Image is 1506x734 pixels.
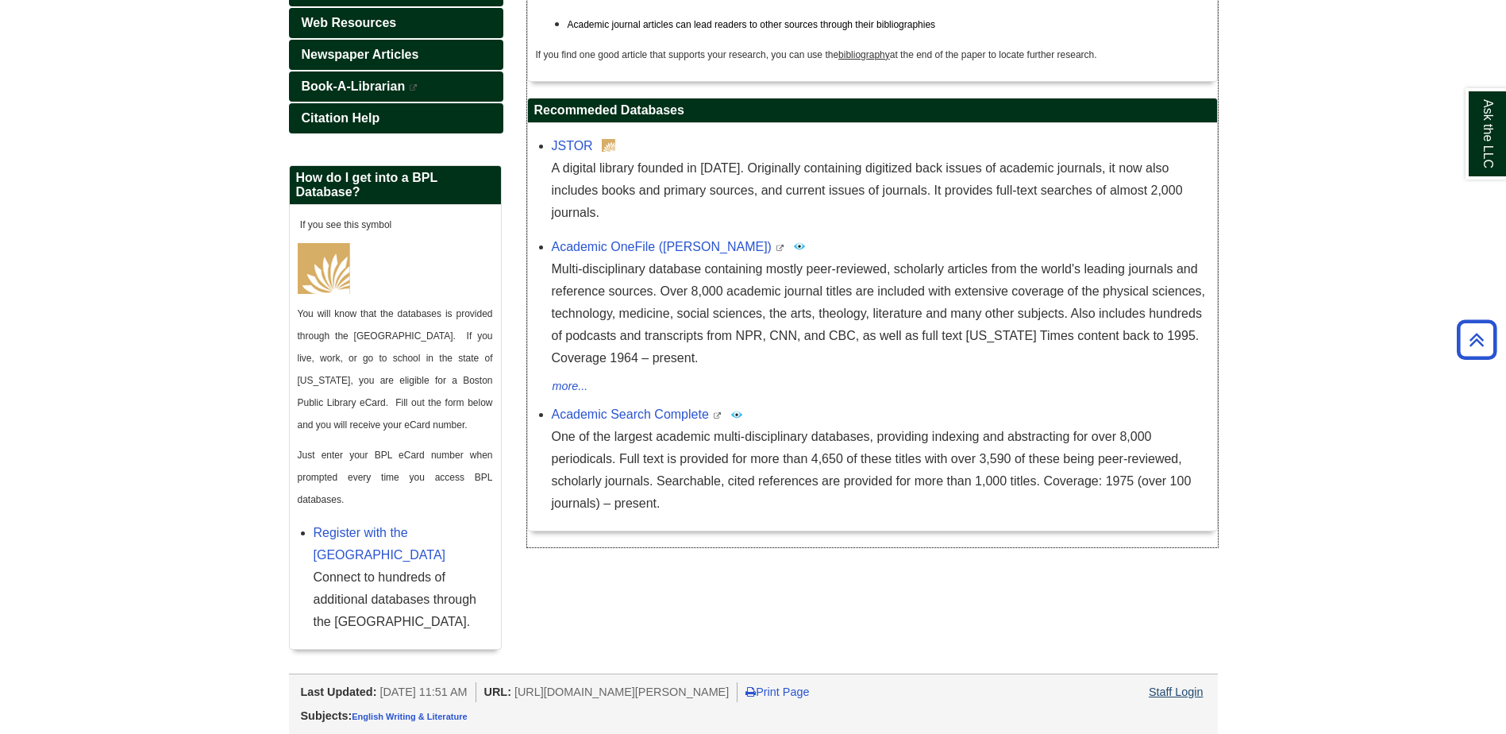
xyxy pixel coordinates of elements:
[838,49,890,60] span: bibliography
[314,526,446,562] a: Register with the [GEOGRAPHIC_DATA]
[552,157,1209,224] div: A digital library founded in [DATE]. Originally containing digitized back issues of academic jour...
[730,408,743,421] img: Peer Reviewed
[568,19,936,30] span: Academic journal articles can lead readers to other sources through their bibliographies
[302,48,419,61] span: Newspaper Articles
[602,139,615,152] img: Boston Public Library
[289,103,503,133] a: Citation Help
[793,240,806,253] img: Peer Reviewed
[298,243,350,294] img: Boston Public Library Logo
[314,566,493,633] div: Connect to hundreds of additional databases through the [GEOGRAPHIC_DATA].
[1149,686,1204,698] a: Staff Login
[552,377,589,396] button: more...
[514,686,729,698] span: [URL][DOMAIN_NAME][PERSON_NAME]
[289,40,503,70] a: Newspaper Articles
[552,258,1209,369] p: Multi-disciplinary database containing mostly peer-reviewed, scholarly articles from the world's ...
[301,709,352,722] span: Subjects:
[302,79,406,93] span: Book-A-Librarian
[289,8,503,38] a: Web Resources
[1451,329,1502,350] a: Back to Top
[298,450,493,505] span: Just enter your BPL eCard number when prompted every time you access BPL databases.
[301,686,377,698] span: Last Updated:
[552,426,1209,515] p: One of the largest academic multi-disciplinary databases, providing indexing and abstracting for ...
[409,84,418,91] i: This link opens in a new window
[352,712,467,721] a: English Writing & Literature
[745,686,756,697] i: Print Page
[290,166,501,205] h2: How do I get into a BPL Database?
[552,139,593,153] a: JSTOR
[484,686,511,698] span: URL:
[289,71,503,102] a: Book-A-Librarian
[552,240,772,253] a: Academic OneFile ([PERSON_NAME])
[536,49,1097,60] span: If you find one good article that supports your research, you can use the at the end of the paper...
[302,111,380,125] span: Citation Help
[745,686,809,698] a: Print Page
[775,245,784,252] i: This link opens in a new window
[298,219,392,230] span: If you see this symbol
[302,16,397,29] span: Web Resources
[528,99,1217,123] h2: Recommeded Databases
[298,308,493,431] span: You will know that the databases is provided through the [GEOGRAPHIC_DATA]. If you live, work, or...
[552,408,709,421] a: Academic Search Complete
[712,412,722,419] i: This link opens in a new window
[379,686,467,698] span: [DATE] 11:51 AM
